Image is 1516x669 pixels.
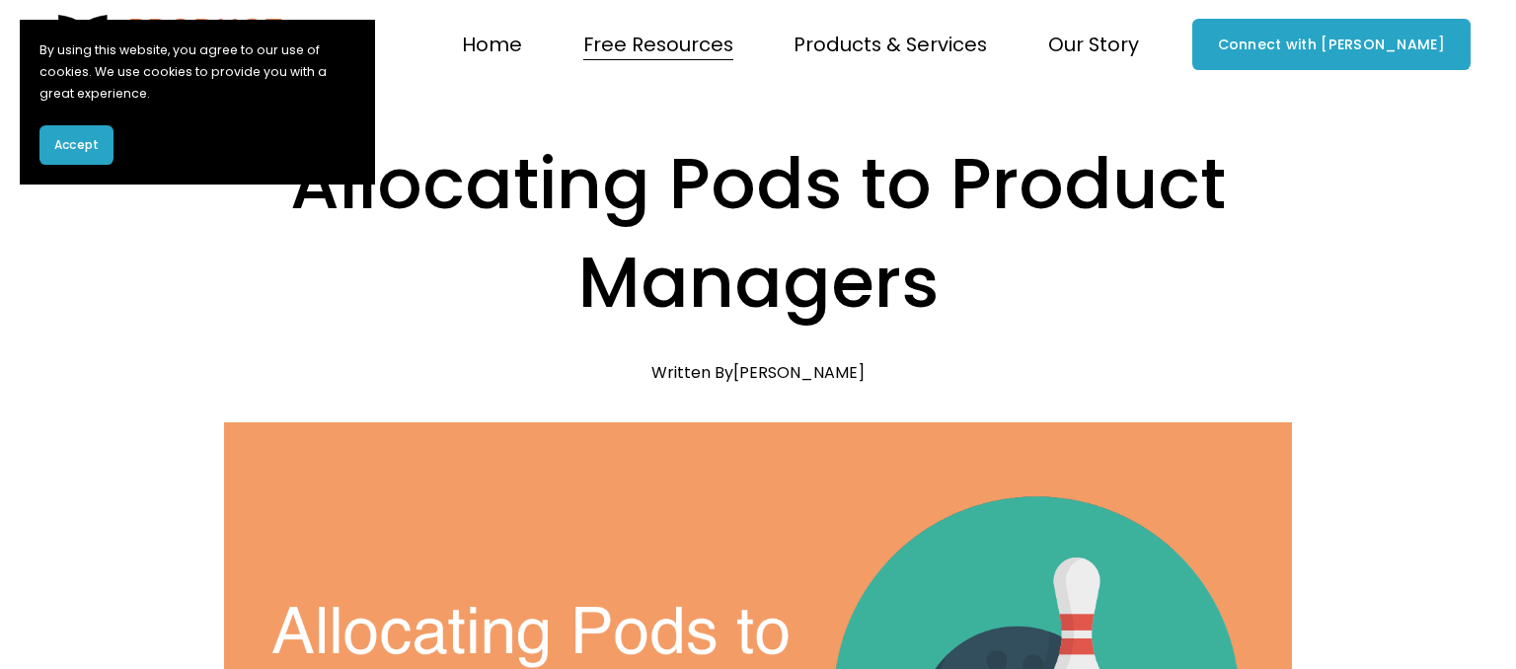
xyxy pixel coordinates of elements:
[583,28,733,62] span: Free Resources
[54,136,99,154] span: Accept
[794,28,987,62] span: Products & Services
[39,39,355,106] p: By using this website, you agree to our use of cookies. We use cookies to provide you with a grea...
[462,26,522,64] a: Home
[1048,26,1139,64] a: folder dropdown
[1192,19,1471,70] a: Connect with [PERSON_NAME]
[224,135,1293,333] h1: Allocating Pods to Product Managers
[794,26,987,64] a: folder dropdown
[651,363,865,382] div: Written By
[20,20,375,185] section: Cookie banner
[733,361,865,384] a: [PERSON_NAME]
[39,125,114,165] button: Accept
[1048,28,1139,62] span: Our Story
[583,26,733,64] a: folder dropdown
[45,15,286,74] img: Product Teacher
